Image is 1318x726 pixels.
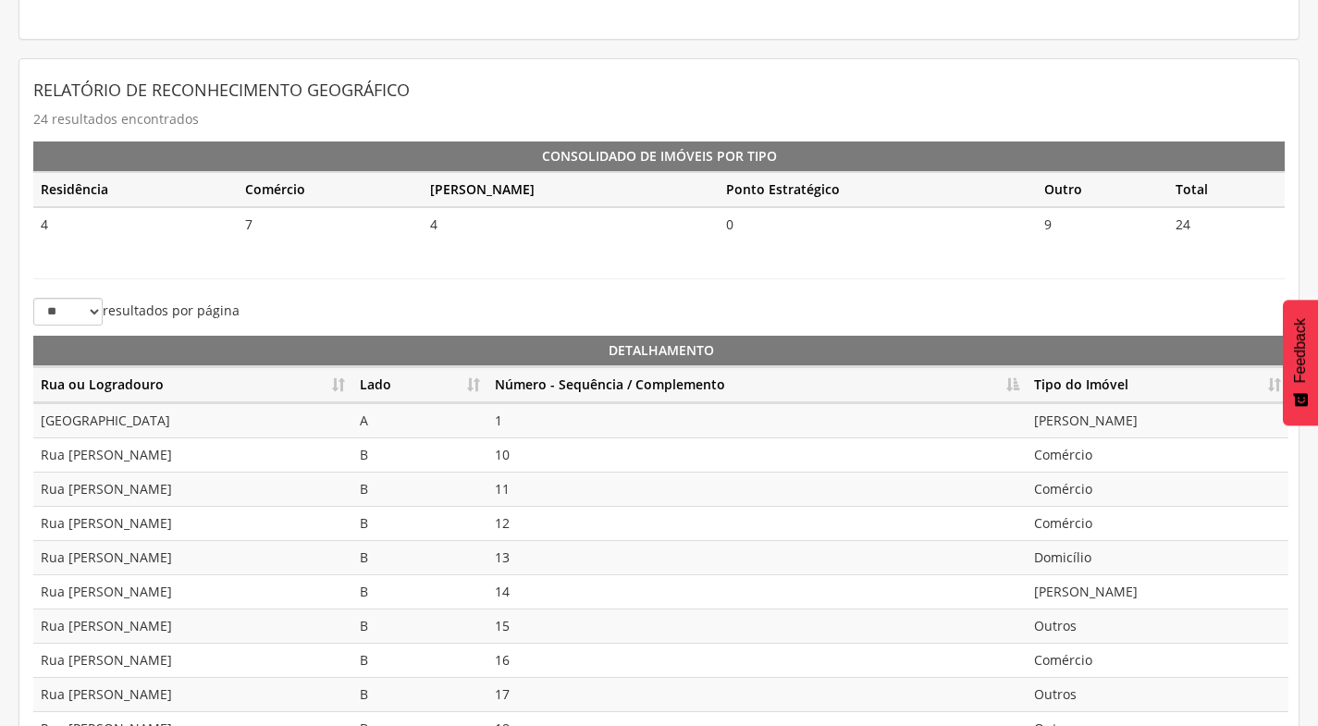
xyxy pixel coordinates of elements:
td: Comércio [1027,643,1288,677]
td: [PERSON_NAME] [1027,403,1288,437]
td: Outros [1027,609,1288,643]
td: 4 [423,207,719,241]
td: 14 [487,574,1027,609]
td: 15 [487,609,1027,643]
td: 0 [719,207,1037,241]
td: [PERSON_NAME] [1027,574,1288,609]
td: B [352,643,487,677]
td: 10 [487,437,1027,472]
td: 16 [487,643,1027,677]
td: Comércio [1027,472,1288,506]
td: B [352,677,487,711]
td: Comércio [1027,437,1288,472]
th: Tipo do Imóvel: Ordenar colunas de forma ascendente [1027,367,1288,403]
td: [GEOGRAPHIC_DATA] [33,403,352,437]
td: 1 [487,403,1027,437]
td: Rua [PERSON_NAME] [33,540,352,574]
th: Rua ou Logradouro: Ordenar colunas de forma ascendente [33,367,352,403]
button: Feedback - Mostrar pesquisa [1283,300,1318,425]
td: B [352,472,487,506]
th: Número - Sequência / Complemento: Ordenar colunas de forma descendente [487,367,1027,403]
td: 17 [487,677,1027,711]
header: Relatório de Reconhecimento Geográfico [33,73,1285,106]
td: 12 [487,506,1027,540]
label: resultados por página [33,298,240,326]
th: Consolidado de Imóveis por Tipo [33,142,1285,172]
th: Comércio [238,172,424,207]
td: B [352,506,487,540]
td: Comércio [1027,506,1288,540]
td: Rua [PERSON_NAME] [33,677,352,711]
td: 24 [1168,207,1285,241]
td: Rua [PERSON_NAME] [33,574,352,609]
td: Rua [PERSON_NAME] [33,506,352,540]
th: Lado: Ordenar colunas de forma ascendente [352,367,487,403]
p: 24 resultados encontrados [33,106,1285,132]
span: Feedback [1292,318,1309,383]
td: Rua [PERSON_NAME] [33,437,352,472]
td: 9 [1037,207,1167,241]
td: 11 [487,472,1027,506]
td: Rua [PERSON_NAME] [33,643,352,677]
td: B [352,540,487,574]
td: Rua [PERSON_NAME] [33,472,352,506]
td: B [352,437,487,472]
td: 13 [487,540,1027,574]
th: Ponto Estratégico [719,172,1037,207]
td: B [352,609,487,643]
th: Outro [1037,172,1167,207]
td: Rua [PERSON_NAME] [33,609,352,643]
td: B [352,574,487,609]
th: Total [1168,172,1285,207]
th: [PERSON_NAME] [423,172,719,207]
select: resultados por página [33,298,103,326]
td: 7 [238,207,424,241]
td: A [352,403,487,437]
th: Residência [33,172,238,207]
td: Outros [1027,677,1288,711]
th: Detalhamento [33,336,1288,367]
td: 4 [33,207,238,241]
td: Domicílio [1027,540,1288,574]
